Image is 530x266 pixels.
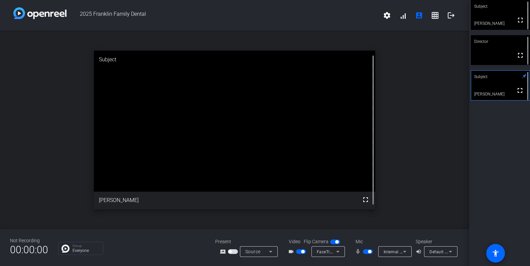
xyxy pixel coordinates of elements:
mat-icon: fullscreen [516,51,524,59]
mat-icon: mic_none [355,248,363,256]
mat-icon: videocam_outline [288,248,296,256]
img: Chat Icon [61,245,70,253]
span: 00:00:00 [10,242,48,258]
span: FaceTime HD Camera (Built-in) (05ac:8600) [317,249,403,254]
div: Present [215,238,282,245]
mat-icon: grid_on [431,11,439,19]
div: Subject [471,70,530,83]
p: Everyone [73,249,100,253]
img: white-gradient.svg [13,7,67,19]
span: Source [245,249,261,254]
div: Director [471,35,530,48]
mat-icon: accessibility [492,249,500,257]
div: Speaker [416,238,456,245]
div: Not Recording [10,237,48,244]
div: Mic [349,238,416,245]
span: Internal Microphone (Built-in) [384,249,441,254]
span: Video [289,238,300,245]
span: 2025 Franklin Family Dental [67,7,379,23]
mat-icon: fullscreen [516,86,524,94]
mat-icon: settings [383,11,391,19]
span: Flip Camera [304,238,328,245]
mat-icon: logout [447,11,455,19]
mat-icon: fullscreen [362,196,370,204]
mat-icon: account_box [415,11,423,19]
span: Default - Internal Speakers (Built-in) [429,249,499,254]
p: Group [73,244,100,248]
mat-icon: fullscreen [516,16,524,24]
mat-icon: volume_up [416,248,424,256]
mat-icon: screen_share_outline [220,248,228,256]
button: signal_cellular_alt [395,7,411,23]
div: Subject [94,51,375,69]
